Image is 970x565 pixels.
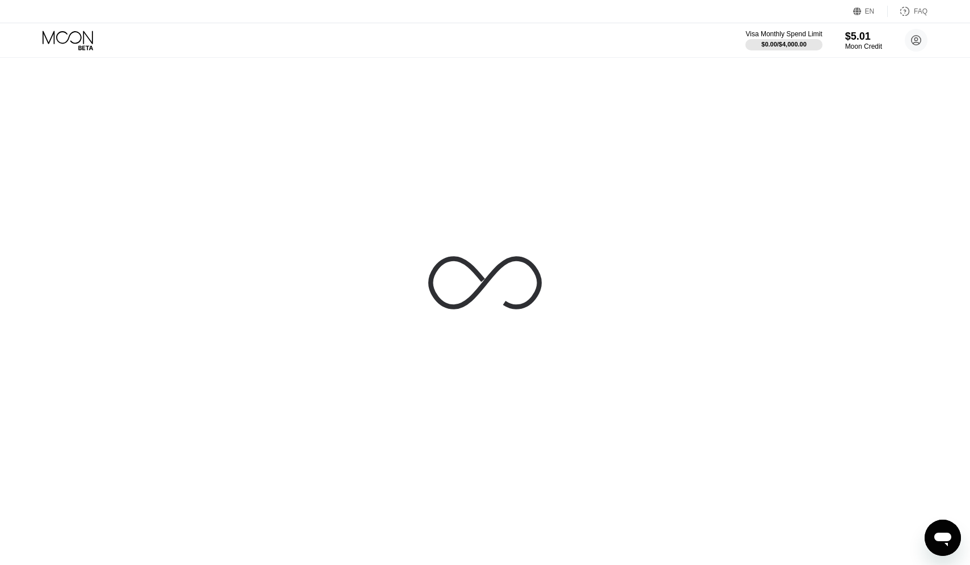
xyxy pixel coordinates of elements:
div: $5.01Moon Credit [845,31,882,50]
div: FAQ [888,6,927,17]
div: EN [865,7,875,15]
iframe: Кнопка запуска окна обмена сообщениями [925,520,961,556]
div: $0.00 / $4,000.00 [761,41,807,48]
div: FAQ [914,7,927,15]
div: EN [853,6,888,17]
div: Visa Monthly Spend Limit$0.00/$4,000.00 [745,30,822,50]
div: $5.01 [845,31,882,43]
div: Visa Monthly Spend Limit [745,30,822,38]
div: Moon Credit [845,43,882,50]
